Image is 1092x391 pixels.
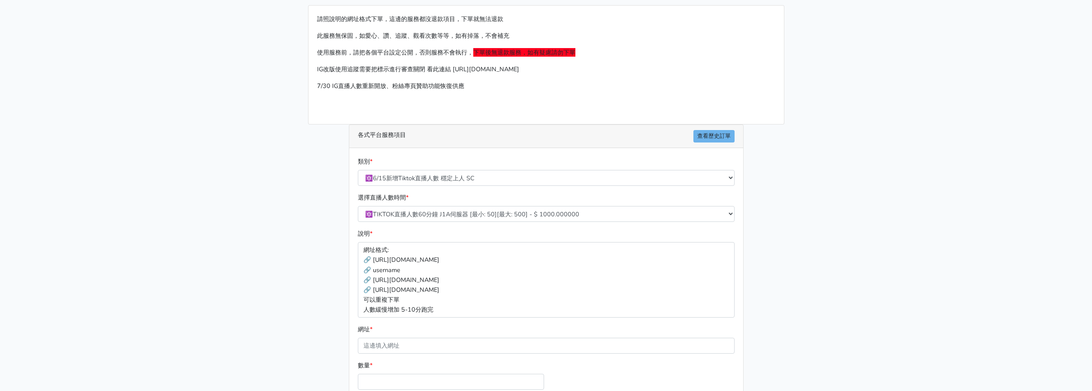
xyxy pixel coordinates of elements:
[317,14,775,24] p: 請照說明的網址格式下單，這邊的服務都沒退款項目，下單就無法退款
[358,361,372,370] label: 數量
[358,324,372,334] label: 網址
[317,81,775,91] p: 7/30 IG直播人數重新開放、粉絲專頁贊助功能恢復供應
[358,193,408,203] label: 選擇直播人數時間
[693,130,735,142] a: 查看歷史訂單
[317,31,775,41] p: 此服務無保固，如愛心、讚、追蹤、觀看次數等等，如有掉落，不會補充
[358,229,372,239] label: 說明
[317,48,775,58] p: 使用服務前，請把各個平台設定公開，否則服務不會執行，
[358,242,735,317] p: 網址格式: 🔗 [URL][DOMAIN_NAME] 🔗 username 🔗 [URL][DOMAIN_NAME] 🔗 [URL][DOMAIN_NAME] 可以重複下單 人數緩慢增加 5-1...
[358,338,735,354] input: 這邊填入網址
[358,157,372,167] label: 類別
[473,48,575,57] span: 下單後無退款服務，如有疑慮請勿下單
[349,125,743,148] div: 各式平台服務項目
[317,64,775,74] p: IG改版使用追蹤需要把標示進行審查關閉 看此連結 [URL][DOMAIN_NAME]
